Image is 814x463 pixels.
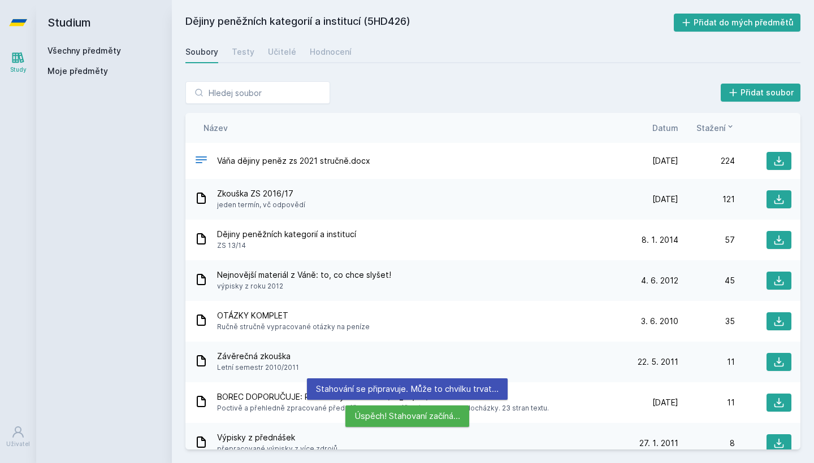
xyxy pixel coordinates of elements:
[185,46,218,58] div: Soubory
[47,46,121,55] a: Všechny předměty
[678,397,735,408] div: 11
[194,153,208,169] div: DOCX
[2,45,34,80] a: Study
[641,316,678,327] span: 3. 6. 2010
[345,405,469,427] div: Úspěch! Stahovaní začíná…
[217,240,356,251] span: ZS 13/14
[217,321,370,333] span: Ručně stručně vypracované otázky na peníze
[185,14,674,32] h2: Dějiny peněžních kategorií a institucí (5HD426)
[678,155,735,167] div: 224
[642,234,678,246] span: 8. 1. 2014
[217,188,305,199] span: Zkouška ZS 2016/17
[674,14,801,32] button: Přidat do mých předmětů
[203,122,228,134] button: Název
[652,122,678,134] button: Datum
[217,443,337,455] span: přepracované výpisky z více zdrojů
[639,438,678,449] span: 27. 1. 2011
[678,275,735,286] div: 45
[217,269,391,281] span: Nejnovější materiál z Váně: to, co chce slyšet!
[217,229,356,240] span: Dějiny peněžních kategorií a institucí
[217,432,337,443] span: Výpisky z přednášek
[185,41,218,63] a: Soubory
[185,81,330,104] input: Hledej soubor
[217,310,370,321] span: OTÁZKY KOMPLET
[2,420,34,454] a: Uživatel
[652,397,678,408] span: [DATE]
[678,194,735,205] div: 121
[652,155,678,167] span: [DATE]
[217,281,391,292] span: výpisky z roku 2012
[232,41,254,63] a: Testy
[310,41,352,63] a: Hodnocení
[232,46,254,58] div: Testy
[641,275,678,286] span: 4. 6. 2012
[10,65,27,74] div: Study
[678,356,735,368] div: 11
[678,438,735,449] div: 8
[268,46,296,58] div: Učitelé
[47,65,108,77] span: Moje předměty
[696,122,735,134] button: Stažení
[310,46,352,58] div: Hodnocení
[307,378,508,400] div: Stahování se připravuje. Může to chvilku trvat…
[678,234,735,246] div: 57
[678,316,735,327] div: 35
[696,122,726,134] span: Stažení
[6,440,30,448] div: Uživatel
[638,356,678,368] span: 22. 5. 2011
[721,84,801,102] button: Přidat soubor
[217,199,305,211] span: jeden termín, vč odpovědí
[652,194,678,205] span: [DATE]
[217,403,549,414] span: Poctivě a přehledně zpracované přednášky mgr. ing. Váňi, výsledek 100% docházky. 23 stran textu.
[268,41,296,63] a: Učitelé
[217,351,299,362] span: Závěrečná zkouška
[217,391,549,403] span: BOREC DOPORUČUJE: Přednášky z 5HD426 (ZS_07/08)
[217,362,299,373] span: Letní semestr 2010/2011
[217,155,370,167] span: Váňa dějiny peněz zs 2021 stručně.docx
